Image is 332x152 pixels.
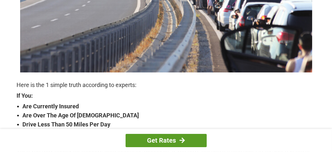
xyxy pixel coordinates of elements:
[23,111,315,120] strong: Are Over The Age Of [DEMOGRAPHIC_DATA]
[126,134,207,147] a: Get Rates
[17,93,315,99] strong: If You:
[23,102,315,111] strong: Are Currently Insured
[17,81,315,90] p: Here is the 1 simple truth according to experts:
[23,120,315,129] strong: Drive Less Than 50 Miles Per Day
